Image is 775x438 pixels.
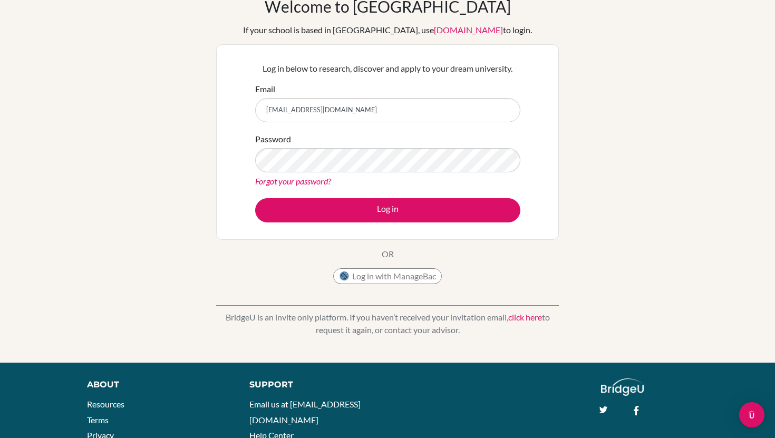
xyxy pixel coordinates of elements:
div: About [87,378,226,391]
button: Log in with ManageBac [333,268,442,284]
div: Open Intercom Messenger [739,402,764,427]
p: OR [382,248,394,260]
a: Email us at [EMAIL_ADDRESS][DOMAIN_NAME] [249,399,361,425]
a: Terms [87,415,109,425]
a: Forgot your password? [255,176,331,186]
img: logo_white@2x-f4f0deed5e89b7ecb1c2cc34c3e3d731f90f0f143d5ea2071677605dd97b5244.png [601,378,644,396]
a: Resources [87,399,124,409]
label: Password [255,133,291,145]
div: Support [249,378,377,391]
a: [DOMAIN_NAME] [434,25,503,35]
label: Email [255,83,275,95]
div: If your school is based in [GEOGRAPHIC_DATA], use to login. [243,24,532,36]
a: click here [508,312,542,322]
p: BridgeU is an invite only platform. If you haven’t received your invitation email, to request it ... [216,311,559,336]
button: Log in [255,198,520,222]
p: Log in below to research, discover and apply to your dream university. [255,62,520,75]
